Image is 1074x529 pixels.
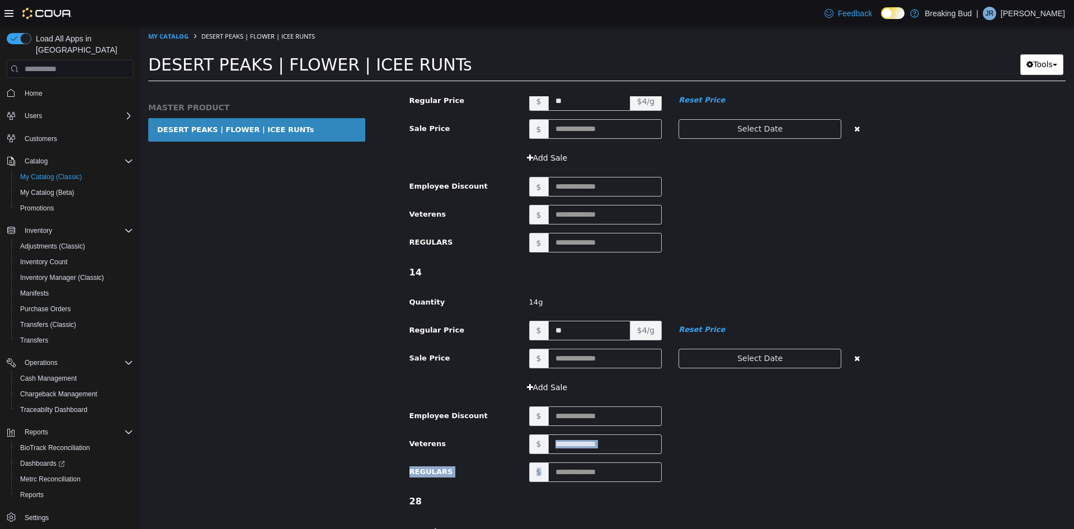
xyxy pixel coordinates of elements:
a: Feedback [820,2,877,25]
span: Quantity [270,501,305,509]
p: Breaking Bud [925,7,972,20]
button: Inventory Manager (Classic) [11,270,138,285]
span: Metrc Reconciliation [20,475,81,484]
span: Customers [25,134,57,143]
span: Inventory Count [20,258,68,266]
span: Settings [25,513,49,522]
span: Operations [25,358,58,367]
a: Metrc Reconciliation [16,472,85,486]
button: Select Date [539,93,701,113]
button: Promotions [11,200,138,216]
img: Cova [22,8,72,19]
button: Cash Management [11,371,138,386]
a: My Catalog (Classic) [16,170,87,184]
span: $ [389,294,408,314]
span: Veterens [270,184,306,192]
span: Home [20,86,133,100]
span: Home [25,89,43,98]
span: Regular Price [270,70,324,78]
span: Users [25,111,42,120]
button: Traceabilty Dashboard [11,402,138,418]
span: 14g [381,270,560,282]
a: Home [20,87,47,100]
span: Metrc Reconciliation [16,472,133,486]
span: Sale Price [270,327,310,336]
span: Transfers [20,336,48,345]
span: $ [389,151,408,170]
p: [PERSON_NAME] [1001,7,1065,20]
span: Promotions [16,202,133,215]
a: Reports [16,488,48,502]
span: Employee Discount [270,385,348,394]
div: Josue Reyes [983,7,996,20]
span: $4/g [491,65,522,85]
span: Feedback [838,8,872,19]
span: Dark Mode [881,19,882,20]
button: Reports [20,425,53,439]
span: Reports [16,488,133,502]
a: Inventory Count [16,255,72,269]
span: My Catalog (Classic) [20,172,82,181]
span: Regular Price [270,299,324,308]
a: Settings [20,511,53,525]
button: Adjustments (Classic) [11,238,138,254]
span: Catalog [25,157,48,166]
span: Adjustments (Classic) [20,242,85,251]
span: Users [20,109,133,123]
span: $ [389,207,408,226]
span: Cash Management [20,374,77,383]
button: Catalog [20,155,52,168]
span: Purchase Orders [16,302,133,316]
span: Sale Price [270,98,310,106]
a: Customers [20,132,62,146]
a: Cash Management [16,372,81,385]
span: Reports [25,428,48,437]
a: Manifests [16,287,53,300]
span: Customers [20,132,133,146]
a: Promotions [16,202,59,215]
span: Transfers (Classic) [16,318,133,331]
span: Load All Apps in [GEOGRAPHIC_DATA] [31,33,133,55]
span: Inventory [25,226,52,235]
button: Add Sale [381,351,434,372]
button: My Catalog (Classic) [11,169,138,185]
a: Purchase Orders [16,302,76,316]
span: Purchase Orders [20,305,71,313]
button: Operations [20,356,62,369]
span: BioTrack Reconciliation [16,441,133,455]
a: Adjustments (Classic) [16,240,89,253]
span: JR [986,7,994,20]
span: $ [389,436,408,456]
span: Cash Management [16,372,133,385]
span: BioTrack Reconciliation [20,443,90,452]
a: Chargeback Management [16,387,102,401]
button: Operations [2,355,138,371]
span: Catalog [20,155,133,168]
span: DESERT PEAKS | FLOWER | ICEE RUNTs [8,29,332,48]
span: $ [389,408,408,428]
a: DESERT PEAKS | FLOWER | ICEE RUNTs [8,92,225,115]
button: Users [20,109,46,123]
button: Customers [2,130,138,147]
button: Catalog [2,153,138,169]
button: My Catalog (Beta) [11,185,138,200]
span: Transfers [16,334,133,347]
a: Transfers [16,334,53,347]
button: Inventory [20,224,56,237]
span: Chargeback Management [20,390,97,399]
button: Select Date [539,322,701,342]
span: Inventory Manager (Classic) [16,271,133,284]
button: Transfers (Classic) [11,317,138,333]
a: Dashboards [16,457,69,470]
span: Reports [20,490,44,499]
a: Transfers (Classic) [16,318,81,331]
span: $ [389,93,408,113]
button: Reports [11,487,138,503]
span: My Catalog (Beta) [16,186,133,199]
button: Settings [2,509,138,526]
em: Reset Price [539,299,585,307]
h4: 28 [261,470,740,481]
span: My Catalog (Beta) [20,188,74,197]
span: Chargeback Management [16,387,133,401]
span: Manifests [16,287,133,300]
